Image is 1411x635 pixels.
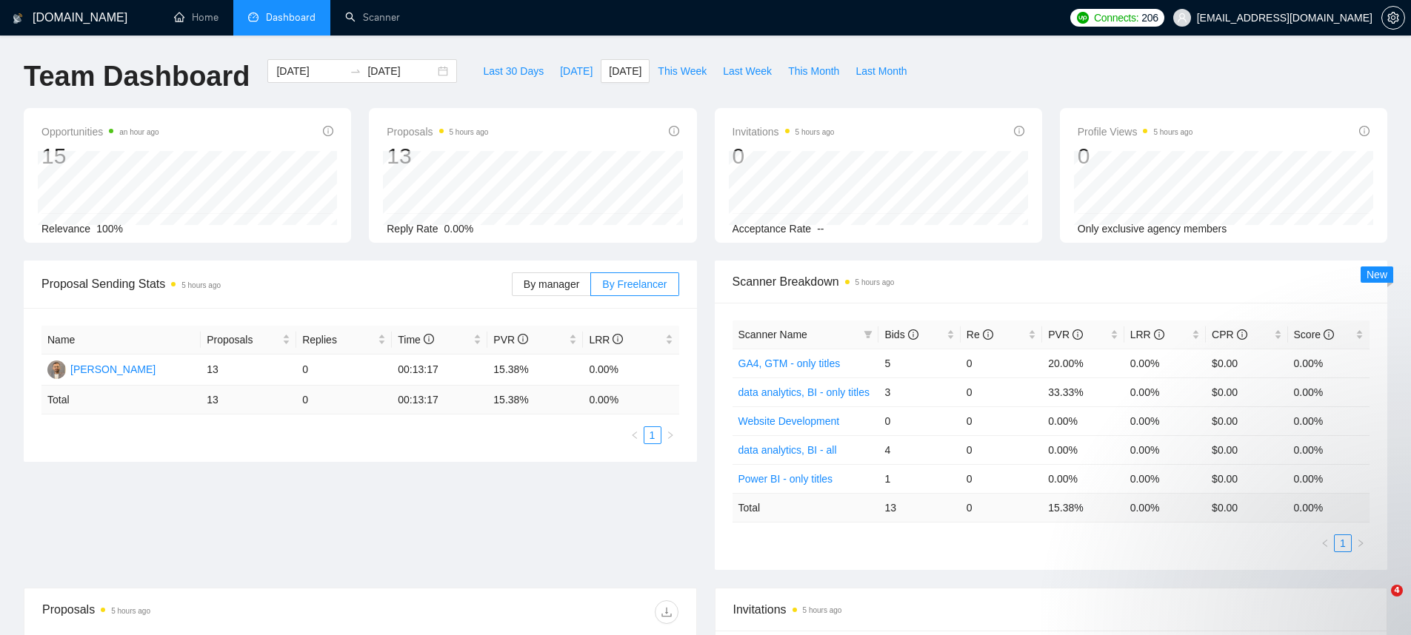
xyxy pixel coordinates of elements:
span: download [656,606,678,618]
span: Proposal Sending Stats [41,275,512,293]
td: 0.00% [1042,406,1124,435]
time: 5 hours ago [795,128,835,136]
button: Last Month [847,59,915,83]
td: $0.00 [1206,406,1287,435]
button: setting [1381,6,1405,30]
a: homeHome [174,11,219,24]
div: 0 [1078,142,1193,170]
td: 0.00% [1042,464,1124,493]
td: 0 [961,493,1042,522]
span: swap-right [350,65,361,77]
span: Re [967,329,993,340]
span: left [630,431,639,440]
span: info-circle [1324,329,1334,340]
td: 20.00% [1042,349,1124,377]
span: info-circle [518,334,528,344]
span: Last Week [723,63,772,79]
td: Total [733,493,879,522]
span: to [350,65,361,77]
th: Proposals [201,326,296,355]
td: 0 [961,435,1042,464]
span: 4 [1391,585,1403,597]
td: $0.00 [1206,435,1287,464]
div: 13 [387,142,488,170]
div: 15 [41,142,159,170]
input: End date [367,63,435,79]
a: 1 [644,427,661,443]
th: Name [41,326,201,355]
span: Scanner Name [738,329,807,340]
span: Profile Views [1078,123,1193,141]
img: upwork-logo.png [1077,12,1089,24]
td: 0 [296,386,392,414]
span: info-circle [424,334,434,344]
td: 0 [296,355,392,386]
td: 0.00% [1288,435,1370,464]
a: GA4, GTM - only titles [738,357,841,369]
span: Score [1294,329,1334,340]
span: LRR [1130,329,1164,340]
td: 0.00% [1288,464,1370,493]
td: 00:13:17 [392,355,487,386]
button: right [661,426,679,444]
td: 1 [878,464,960,493]
span: info-circle [669,126,679,136]
span: CPR [1212,329,1247,340]
span: -- [817,223,824,235]
a: data analytics, BI - all [738,444,837,456]
span: [DATE] [609,63,641,79]
span: 100% [96,223,123,235]
span: setting [1382,12,1404,24]
button: [DATE] [601,59,650,83]
span: filter [861,323,875,346]
td: 0.00% [1288,406,1370,435]
td: 0.00% [583,355,678,386]
td: 33.33% [1042,377,1124,406]
td: 0.00% [1124,464,1206,493]
a: data analytics, BI - only titles [738,386,870,398]
span: PVR [493,334,528,346]
span: Scanner Breakdown [733,272,1370,291]
td: 0.00 % [583,386,678,414]
span: info-circle [983,329,993,340]
span: Reply Rate [387,223,438,235]
span: This Month [788,63,839,79]
button: This Week [650,59,715,83]
button: This Month [780,59,847,83]
span: info-circle [1237,329,1247,340]
span: info-circle [613,334,623,344]
span: Connects: [1094,10,1138,26]
td: 13 [201,386,296,414]
td: 0 [878,406,960,435]
button: Last 30 Days [475,59,552,83]
td: $0.00 [1206,377,1287,406]
td: 13 [201,355,296,386]
span: By manager [524,278,579,290]
td: $0.00 [1206,349,1287,377]
span: Bids [884,329,918,340]
span: Proposals [387,123,488,141]
span: dashboard [248,12,258,22]
td: 15.38 % [1042,493,1124,522]
td: 15.38 % [487,386,583,414]
td: $0.00 [1206,464,1287,493]
iframe: Intercom live chat [1361,585,1396,620]
span: info-circle [1359,126,1370,136]
button: [DATE] [552,59,601,83]
time: 5 hours ago [803,606,842,614]
img: SK [47,360,66,379]
a: searchScanner [345,11,400,24]
span: Opportunities [41,123,159,141]
div: Proposals [42,600,360,624]
span: info-circle [323,126,333,136]
td: 5 [878,349,960,377]
span: info-circle [1154,329,1164,340]
td: 0.00% [1288,377,1370,406]
span: 0.00% [444,223,474,235]
button: Last Week [715,59,780,83]
span: right [666,431,675,440]
time: 5 hours ago [450,128,489,136]
li: Previous Page [626,426,644,444]
a: Power BI - only titles [738,473,833,485]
